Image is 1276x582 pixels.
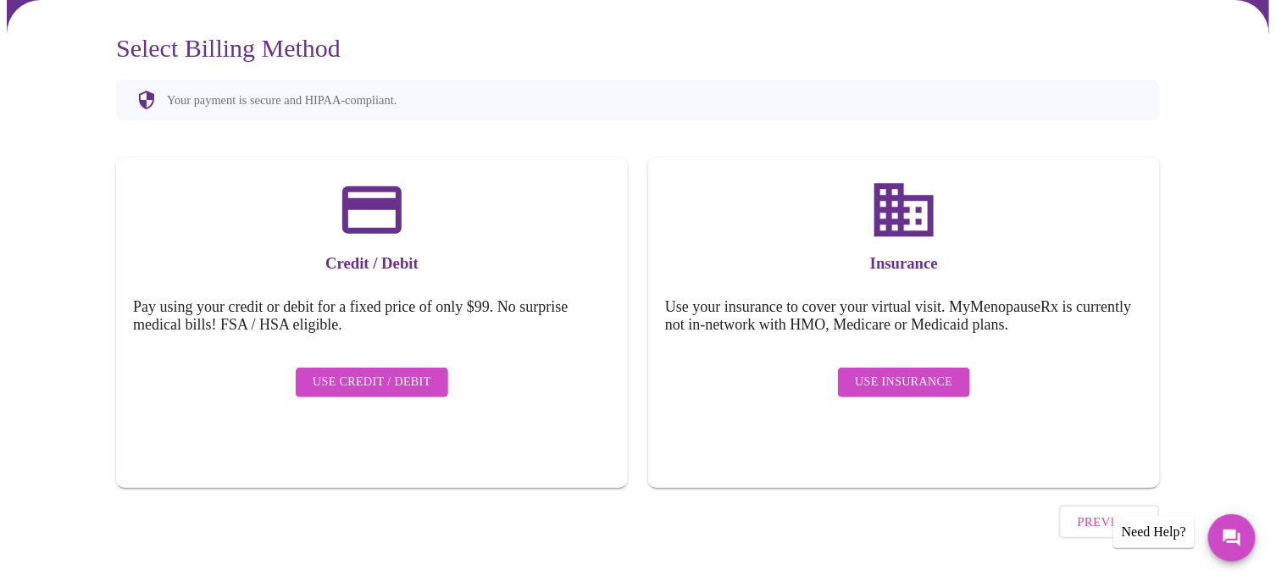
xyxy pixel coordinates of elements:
[133,298,611,334] h5: Pay using your credit or debit for a fixed price of only $99. No surprise medical bills! FSA / HS...
[1208,514,1256,562] button: Messages
[296,368,448,397] button: Use Credit / Debit
[665,298,1143,334] h5: Use your insurance to cover your virtual visit. MyMenopauseRx is currently not in-network with HM...
[167,93,397,108] p: Your payment is secure and HIPAA-compliant.
[313,372,431,393] span: Use Credit / Debit
[1059,505,1160,539] button: Previous
[855,372,952,393] span: Use Insurance
[133,254,611,273] h3: Credit / Debit
[1113,516,1195,548] div: Need Help?
[116,34,1160,63] h3: Select Billing Method
[1078,511,1141,533] span: Previous
[838,368,969,397] button: Use Insurance
[665,254,1143,273] h3: Insurance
